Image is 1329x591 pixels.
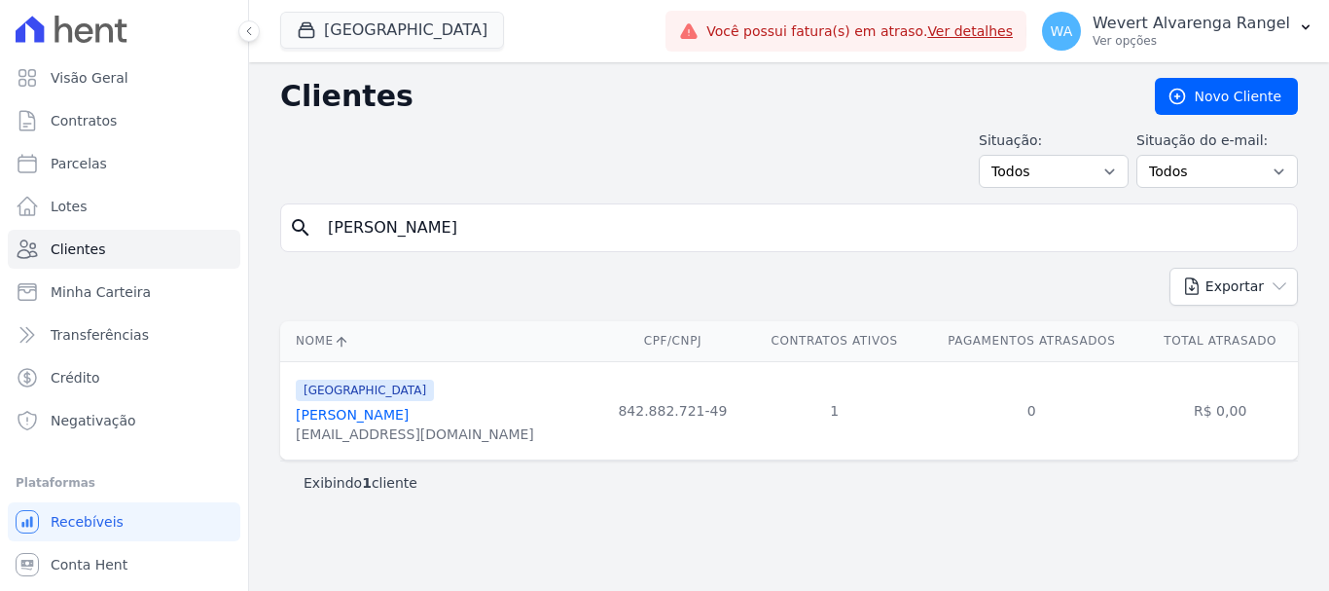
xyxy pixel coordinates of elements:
span: Parcelas [51,154,107,173]
th: Nome [280,321,597,361]
a: Ver detalhes [927,23,1013,39]
button: WA Wevert Alvarenga Rangel Ver opções [1026,4,1329,58]
span: Conta Hent [51,555,127,574]
div: Plataformas [16,471,233,495]
span: Lotes [51,197,88,216]
a: Transferências [8,315,240,354]
a: Negativação [8,401,240,440]
a: Contratos [8,101,240,140]
a: Conta Hent [8,545,240,584]
span: Clientes [51,240,105,259]
td: 0 [920,361,1142,460]
td: R$ 0,00 [1142,361,1298,460]
span: Transferências [51,325,149,345]
p: Ver opções [1093,33,1290,49]
td: 842.882.721-49 [597,361,748,460]
b: 1 [362,475,372,491]
a: Visão Geral [8,58,240,97]
a: Novo Cliente [1155,78,1298,115]
span: [GEOGRAPHIC_DATA] [296,380,434,401]
span: Você possui fatura(s) em atraso. [706,21,1013,42]
th: Total Atrasado [1142,321,1298,361]
a: Recebíveis [8,502,240,541]
a: Lotes [8,187,240,226]
span: Negativação [51,411,136,430]
label: Situação do e-mail: [1136,130,1298,151]
a: [PERSON_NAME] [296,407,409,423]
span: Minha Carteira [51,282,151,302]
button: Exportar [1169,268,1298,306]
i: search [289,216,312,240]
input: Buscar por nome, CPF ou e-mail [316,208,1289,247]
td: 1 [748,361,920,460]
button: [GEOGRAPHIC_DATA] [280,12,504,49]
div: [EMAIL_ADDRESS][DOMAIN_NAME] [296,425,534,444]
span: Contratos [51,111,117,130]
span: Recebíveis [51,512,124,532]
span: WA [1051,24,1073,38]
h2: Clientes [280,79,1124,114]
span: Crédito [51,368,100,388]
label: Situação: [979,130,1129,151]
p: Wevert Alvarenga Rangel [1093,14,1290,33]
th: Contratos Ativos [748,321,920,361]
a: Crédito [8,358,240,397]
p: Exibindo cliente [304,473,417,493]
th: Pagamentos Atrasados [920,321,1142,361]
a: Minha Carteira [8,273,240,312]
a: Parcelas [8,144,240,183]
a: Clientes [8,230,240,269]
th: CPF/CNPJ [597,321,748,361]
span: Visão Geral [51,68,128,88]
